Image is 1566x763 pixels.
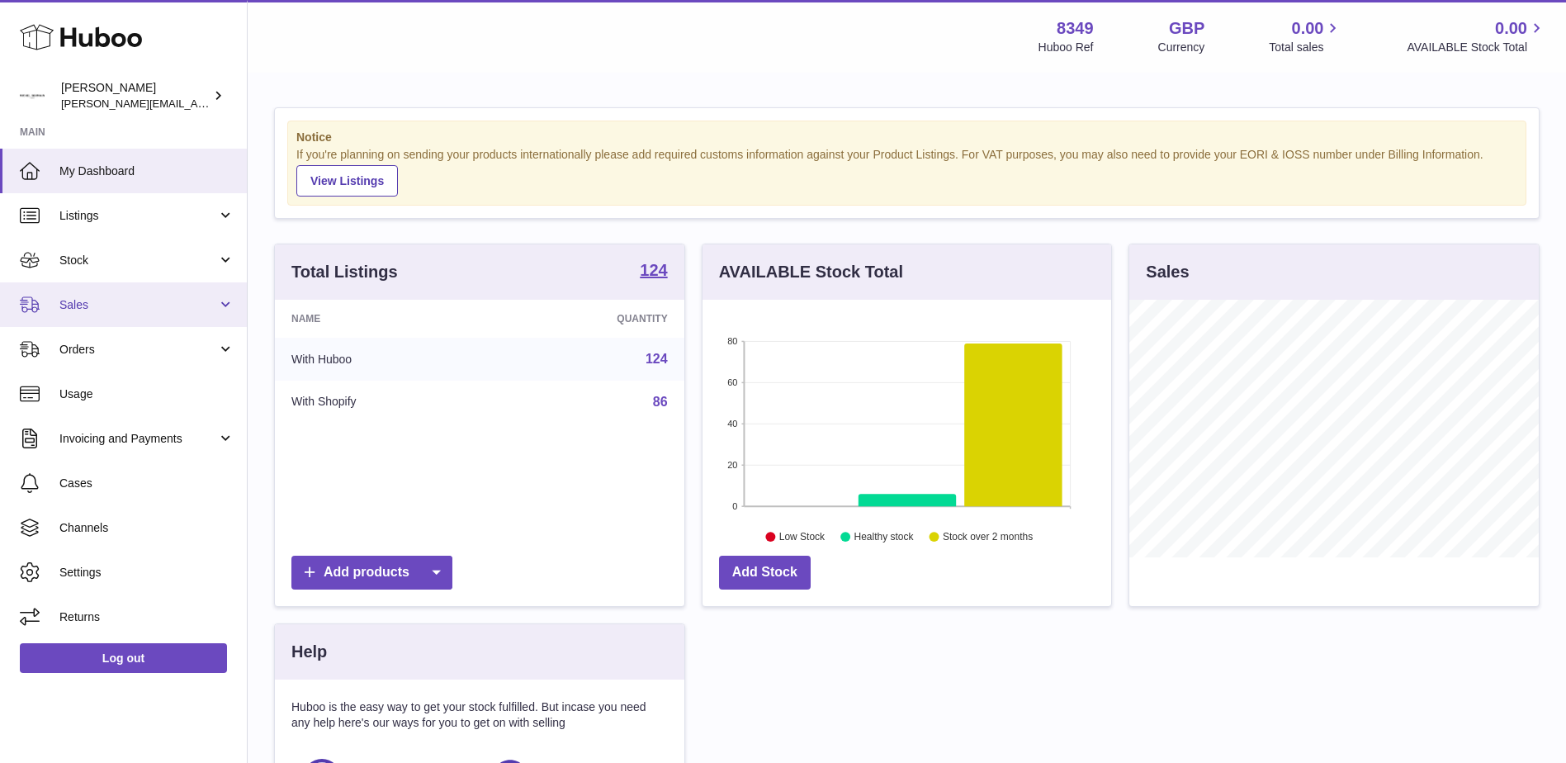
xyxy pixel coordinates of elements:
[61,97,331,110] span: [PERSON_NAME][EMAIL_ADDRESS][DOMAIN_NAME]
[59,520,234,536] span: Channels
[20,83,45,108] img: katy.taghizadeh@michelgermain.com
[1495,17,1527,40] span: 0.00
[291,699,668,731] p: Huboo is the easy way to get your stock fulfilled. But incase you need any help here's our ways f...
[59,386,234,402] span: Usage
[20,643,227,673] a: Log out
[1269,17,1342,55] a: 0.00 Total sales
[727,336,737,346] text: 80
[495,300,684,338] th: Quantity
[59,253,217,268] span: Stock
[59,342,217,358] span: Orders
[59,431,217,447] span: Invoicing and Payments
[1146,261,1189,283] h3: Sales
[727,419,737,429] text: 40
[275,381,495,424] td: With Shopify
[1158,40,1205,55] div: Currency
[296,130,1517,145] strong: Notice
[1057,17,1094,40] strong: 8349
[1407,17,1546,55] a: 0.00 AVAILABLE Stock Total
[291,261,398,283] h3: Total Listings
[296,147,1517,197] div: If you're planning on sending your products internationally please add required customs informati...
[779,531,826,543] text: Low Stock
[640,262,667,278] strong: 124
[291,641,327,663] h3: Help
[59,297,217,313] span: Sales
[275,338,495,381] td: With Huboo
[854,531,914,543] text: Healthy stock
[1038,40,1094,55] div: Huboo Ref
[296,165,398,197] a: View Listings
[719,261,903,283] h3: AVAILABLE Stock Total
[646,352,668,366] a: 124
[1269,40,1342,55] span: Total sales
[727,460,737,470] text: 20
[732,501,737,511] text: 0
[59,609,234,625] span: Returns
[1407,40,1546,55] span: AVAILABLE Stock Total
[653,395,668,409] a: 86
[291,556,452,590] a: Add products
[59,163,234,179] span: My Dashboard
[59,565,234,581] span: Settings
[727,377,737,387] text: 60
[59,476,234,491] span: Cases
[1292,17,1324,40] span: 0.00
[275,300,495,338] th: Name
[640,262,667,282] a: 124
[61,80,210,111] div: [PERSON_NAME]
[719,556,811,590] a: Add Stock
[59,208,217,224] span: Listings
[943,531,1033,543] text: Stock over 2 months
[1169,17,1204,40] strong: GBP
